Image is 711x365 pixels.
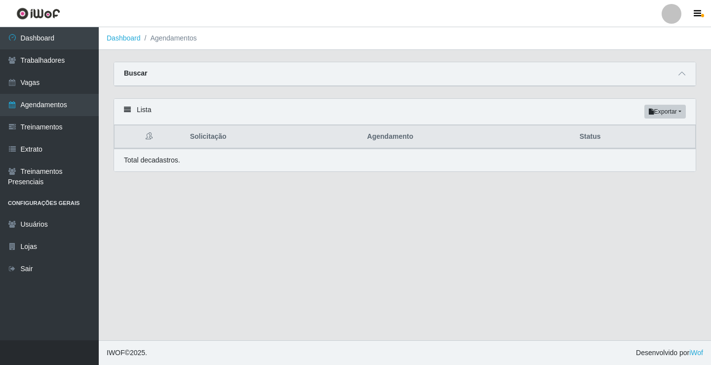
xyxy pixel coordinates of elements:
[689,349,703,357] a: iWof
[114,99,696,125] div: Lista
[636,348,703,358] span: Desenvolvido por
[99,27,711,50] nav: breadcrumb
[107,349,125,357] span: IWOF
[644,105,686,119] button: Exportar
[107,348,147,358] span: © 2025 .
[361,125,574,149] th: Agendamento
[124,69,147,77] strong: Buscar
[16,7,60,20] img: CoreUI Logo
[141,33,197,43] li: Agendamentos
[184,125,361,149] th: Solicitação
[574,125,696,149] th: Status
[107,34,141,42] a: Dashboard
[124,155,180,165] p: Total de cadastros.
